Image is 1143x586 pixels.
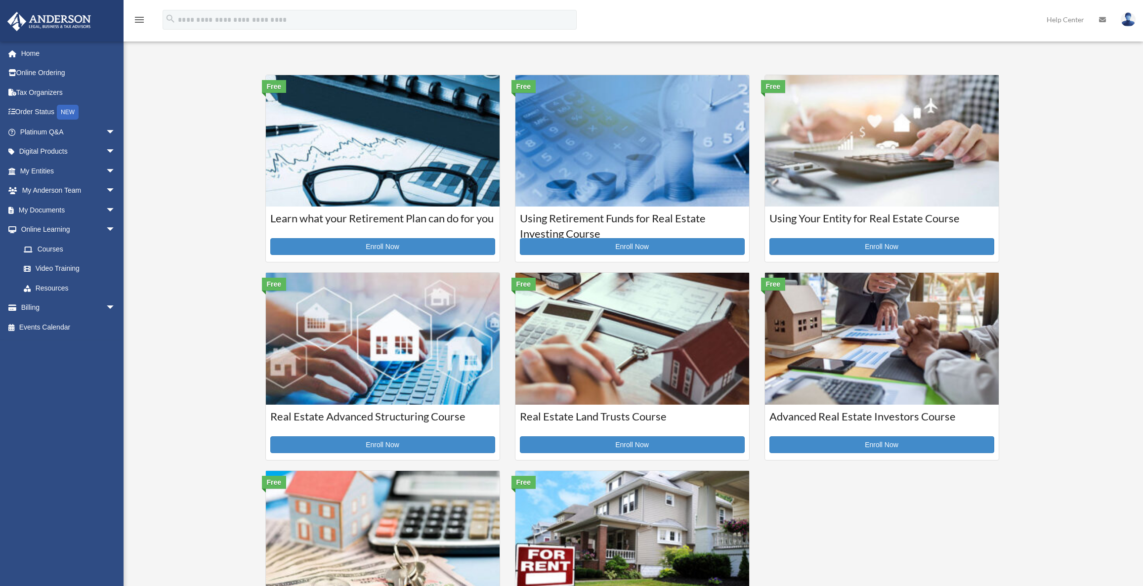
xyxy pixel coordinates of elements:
a: Enroll Now [520,436,745,453]
div: Free [511,278,536,291]
a: My Documentsarrow_drop_down [7,200,130,220]
a: Tax Organizers [7,83,130,102]
span: arrow_drop_down [106,142,126,162]
img: Anderson Advisors Platinum Portal [4,12,94,31]
img: User Pic [1121,12,1136,27]
a: menu [133,17,145,26]
a: Enroll Now [769,238,994,255]
a: Billingarrow_drop_down [7,298,130,318]
a: Enroll Now [270,238,495,255]
a: Courses [14,239,126,259]
a: Digital Productsarrow_drop_down [7,142,130,162]
span: arrow_drop_down [106,298,126,318]
a: My Entitiesarrow_drop_down [7,161,130,181]
a: Online Learningarrow_drop_down [7,220,130,240]
a: Platinum Q&Aarrow_drop_down [7,122,130,142]
h3: Advanced Real Estate Investors Course [769,409,994,434]
a: Resources [14,278,130,298]
span: arrow_drop_down [106,161,126,181]
div: Free [262,476,287,489]
a: Events Calendar [7,317,130,337]
div: Free [262,278,287,291]
i: menu [133,14,145,26]
div: Free [262,80,287,93]
a: Enroll Now [270,436,495,453]
div: Free [511,80,536,93]
h3: Real Estate Advanced Structuring Course [270,409,495,434]
a: Video Training [14,259,130,279]
a: Order StatusNEW [7,102,130,123]
h3: Real Estate Land Trusts Course [520,409,745,434]
div: Free [761,278,786,291]
h3: Learn what your Retirement Plan can do for you [270,211,495,236]
a: Enroll Now [769,436,994,453]
div: NEW [57,105,79,120]
i: search [165,13,176,24]
span: arrow_drop_down [106,181,126,201]
div: Free [761,80,786,93]
span: arrow_drop_down [106,200,126,220]
span: arrow_drop_down [106,220,126,240]
a: Enroll Now [520,238,745,255]
div: Free [511,476,536,489]
h3: Using Your Entity for Real Estate Course [769,211,994,236]
h3: Using Retirement Funds for Real Estate Investing Course [520,211,745,236]
a: My Anderson Teamarrow_drop_down [7,181,130,201]
a: Home [7,43,130,63]
a: Online Ordering [7,63,130,83]
span: arrow_drop_down [106,122,126,142]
